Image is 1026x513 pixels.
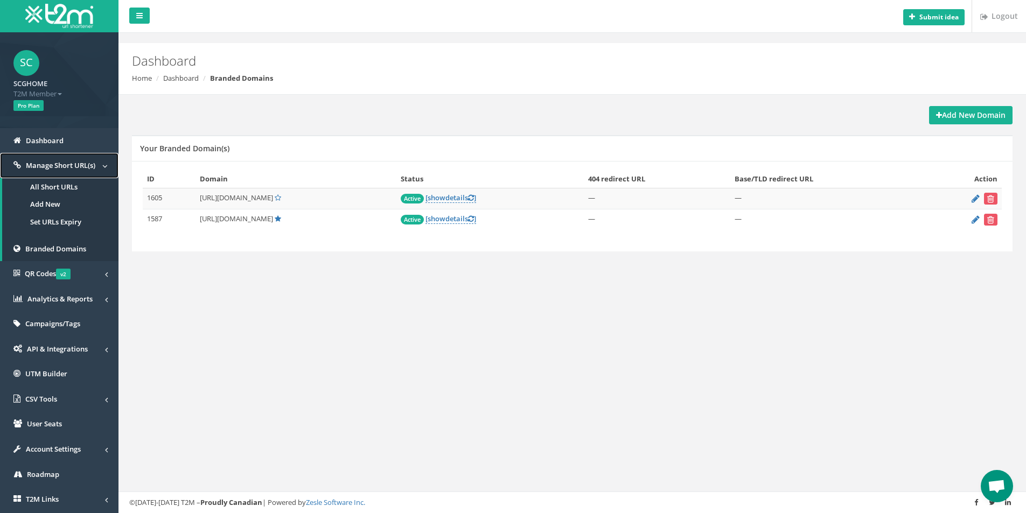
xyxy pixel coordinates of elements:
[200,214,273,223] span: [URL][DOMAIN_NAME]
[27,469,59,479] span: Roadmap
[200,193,273,202] span: [URL][DOMAIN_NAME]
[26,136,64,145] span: Dashboard
[140,144,229,152] h5: Your Branded Domain(s)
[584,170,730,188] th: 404 redirect URL
[929,106,1013,124] a: Add New Domain
[25,369,67,378] span: UTM Builder
[25,4,93,28] img: T2M
[401,215,424,224] span: Active
[275,193,281,202] a: Set Default
[919,12,959,22] b: Submit idea
[132,73,152,83] a: Home
[584,188,730,209] td: —
[428,193,445,202] span: show
[730,170,925,188] th: Base/TLD redirect URL
[200,497,262,507] strong: Proudly Canadian
[27,294,93,304] span: Analytics & Reports
[143,188,196,209] td: 1605
[275,214,281,223] a: Default
[27,419,62,428] span: User Seats
[13,50,39,76] span: SC
[196,170,396,188] th: Domain
[132,54,863,68] h2: Dashboard
[25,269,71,278] span: QR Codes
[26,494,59,504] span: T2M Links
[26,160,95,170] span: Manage Short URL(s)
[210,73,273,83] strong: Branded Domains
[730,188,925,209] td: —
[425,214,476,224] a: [showdetails]
[13,79,47,88] strong: SCGHOME
[25,319,80,328] span: Campaigns/Tags
[730,209,925,230] td: —
[25,394,57,404] span: CSV Tools
[396,170,584,188] th: Status
[584,209,730,230] td: —
[143,170,196,188] th: ID
[163,73,199,83] a: Dashboard
[129,497,1015,508] div: ©[DATE]-[DATE] T2M – | Powered by
[425,193,476,203] a: [showdetails]
[26,444,81,454] span: Account Settings
[56,269,71,279] span: v2
[981,470,1013,502] div: Open chat
[25,244,86,254] span: Branded Domains
[925,170,1002,188] th: Action
[143,209,196,230] td: 1587
[2,178,118,196] a: All Short URLs
[903,9,965,25] button: Submit idea
[2,195,118,213] a: Add New
[27,344,88,354] span: API & Integrations
[13,89,105,99] span: T2M Member
[13,76,105,99] a: SCGHOME T2M Member
[936,110,1006,120] strong: Add New Domain
[401,194,424,203] span: Active
[2,213,118,231] a: Set URLs Expiry
[306,497,365,507] a: Zesle Software Inc.
[428,214,445,223] span: show
[13,100,44,111] span: Pro Plan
